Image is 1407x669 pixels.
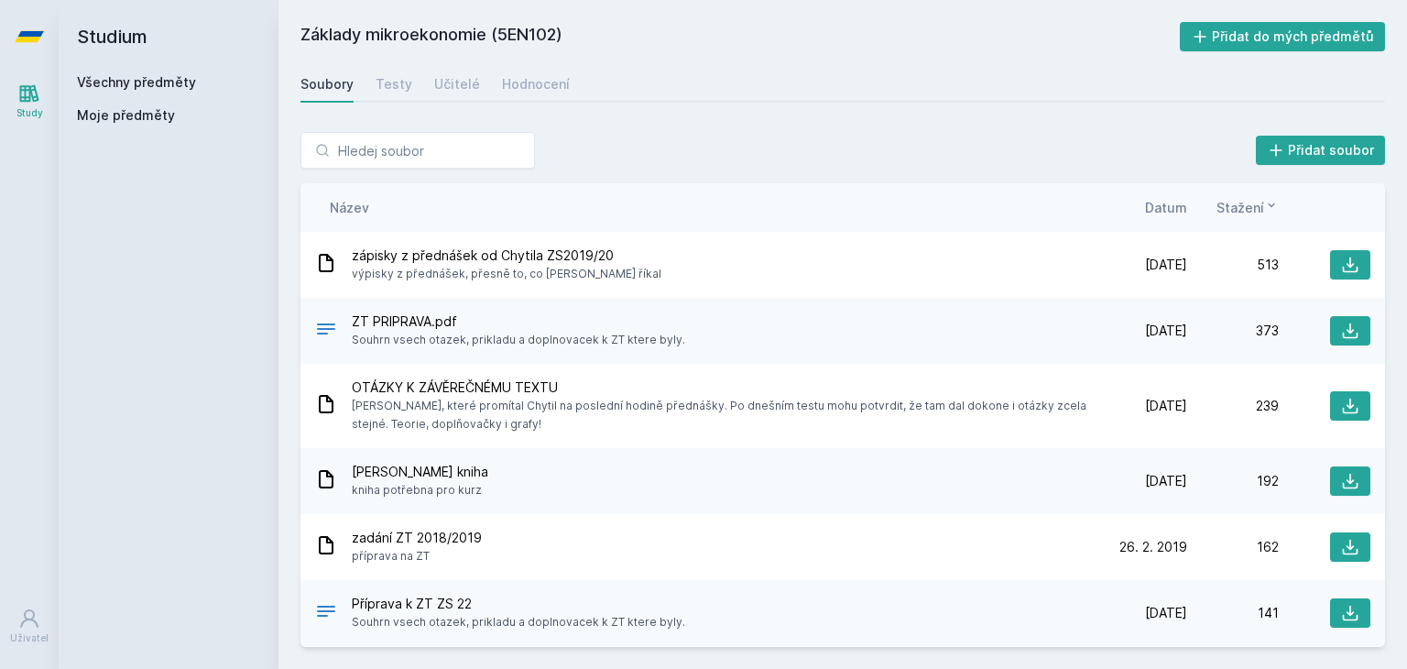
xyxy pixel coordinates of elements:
[352,247,661,265] span: zápisky z přednášek od Chytila ZS2019/20
[315,318,337,345] div: PDF
[1145,604,1187,622] span: [DATE]
[4,73,55,129] a: Study
[77,106,175,125] span: Moje předměty
[300,75,354,93] div: Soubory
[376,75,412,93] div: Testy
[1187,472,1279,490] div: 192
[352,595,685,613] span: Příprava k ZT ZS 22
[352,463,488,481] span: [PERSON_NAME] kniha
[16,106,43,120] div: Study
[502,66,570,103] a: Hodnocení
[1256,136,1386,165] button: Přidat soubor
[300,22,1180,51] h2: Základy mikroekonomie (5EN102)
[1119,538,1187,556] span: 26. 2. 2019
[1187,397,1279,415] div: 239
[434,66,480,103] a: Učitelé
[376,66,412,103] a: Testy
[1145,322,1187,340] span: [DATE]
[352,378,1088,397] span: OTÁZKY K ZÁVĚREČNÉMU TEXTU
[502,75,570,93] div: Hodnocení
[4,598,55,654] a: Uživatel
[1216,198,1264,217] span: Stažení
[300,132,535,169] input: Hledej soubor
[1187,604,1279,622] div: 141
[352,613,685,631] span: Souhrn vsech otazek, prikladu a doplnovacek k ZT ktere byly.
[1145,256,1187,274] span: [DATE]
[352,265,661,283] span: výpisky z přednášek, přesně to, co [PERSON_NAME] říkal
[10,631,49,645] div: Uživatel
[1187,322,1279,340] div: 373
[434,75,480,93] div: Učitelé
[352,331,685,349] span: Souhrn vsech otazek, prikladu a doplnovacek k ZT ktere byly.
[330,198,369,217] button: Název
[77,74,196,90] a: Všechny předměty
[1187,256,1279,274] div: 513
[352,397,1088,433] span: [PERSON_NAME], které promítal Chytil na poslední hodině přednášky. Po dnešním testu mohu potvrdit...
[352,481,488,499] span: kniha potřebna pro kurz
[1145,397,1187,415] span: [DATE]
[1145,472,1187,490] span: [DATE]
[352,313,685,331] span: ZT PRIPRAVA.pdf
[300,66,354,103] a: Soubory
[1216,198,1279,217] button: Stažení
[352,547,482,565] span: příprava na ZT
[1145,198,1187,217] button: Datum
[1187,538,1279,556] div: 162
[352,529,482,547] span: zadání ZT 2018/2019
[1180,22,1386,51] button: Přidat do mých předmětů
[315,600,337,627] div: .PDF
